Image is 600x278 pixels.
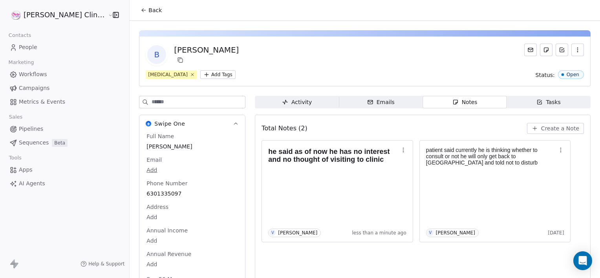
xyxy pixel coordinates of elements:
[146,213,238,221] span: Add
[145,250,193,258] span: Annual Revenue
[6,68,123,81] a: Workflows
[19,166,33,174] span: Apps
[268,148,399,163] h1: he said as of now he has no interest and no thought of visiting to clinic
[429,230,432,236] div: V
[146,143,238,150] span: [PERSON_NAME]
[146,260,238,268] span: Add
[146,121,151,126] img: Swipe One
[136,3,166,17] button: Back
[436,230,475,236] div: [PERSON_NAME]
[200,70,236,79] button: Add Tags
[145,227,189,234] span: Annual Income
[19,98,65,106] span: Metrics & Events
[19,84,49,92] span: Campaigns
[9,8,102,22] button: [PERSON_NAME] Clinic External
[174,44,239,55] div: [PERSON_NAME]
[271,230,274,236] div: V
[11,10,20,20] img: RASYA-Clinic%20Circle%20icon%20Transparent.png
[5,57,37,68] span: Marketing
[146,166,238,174] span: Add
[80,261,124,267] a: Help & Support
[527,123,584,134] button: Create a Note
[262,124,307,133] span: Total Notes (2)
[536,98,561,106] div: Tasks
[19,70,47,79] span: Workflows
[367,98,395,106] div: Emails
[6,41,123,54] a: People
[19,43,37,51] span: People
[6,136,123,149] a: SequencesBeta
[5,152,25,164] span: Tools
[352,230,406,236] span: less than a minute ago
[52,139,68,147] span: Beta
[148,71,188,78] div: [MEDICAL_DATA]
[139,115,245,132] button: Swipe OneSwipe One
[145,156,163,164] span: Email
[6,177,123,190] a: AI Agents
[146,237,238,245] span: Add
[145,179,189,187] span: Phone Number
[548,230,564,236] span: [DATE]
[19,179,45,188] span: AI Agents
[19,125,43,133] span: Pipelines
[541,124,579,132] span: Create a Note
[536,71,555,79] span: Status:
[5,29,35,41] span: Contacts
[6,163,123,176] a: Apps
[147,45,166,64] span: B
[567,72,579,77] div: Open
[19,139,49,147] span: Sequences
[154,120,185,128] span: Swipe One
[145,132,176,140] span: Full Name
[146,190,238,198] span: 6301335097
[6,82,123,95] a: Campaigns
[145,203,170,211] span: Address
[573,251,592,270] div: Open Intercom Messenger
[5,111,26,123] span: Sales
[6,95,123,108] a: Metrics & Events
[282,98,312,106] div: Activity
[24,10,106,20] span: [PERSON_NAME] Clinic External
[6,123,123,135] a: Pipelines
[278,230,317,236] div: [PERSON_NAME]
[88,261,124,267] span: Help & Support
[426,147,556,166] p: patient said currently he is thinking whether to consult or not he will only get back to [GEOGRAP...
[148,6,162,14] span: Back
